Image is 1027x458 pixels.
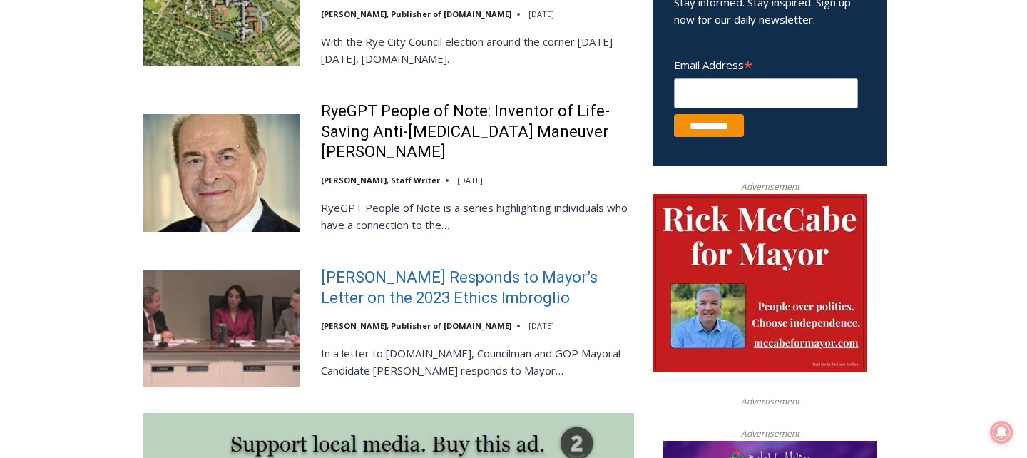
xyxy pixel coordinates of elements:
[653,194,867,372] img: McCabe for Mayor
[321,345,634,379] p: In a letter to [DOMAIN_NAME], Councilman and GOP Mayoral Candidate [PERSON_NAME] responds to Mayor…
[321,175,440,185] a: [PERSON_NAME], Staff Writer
[343,138,691,178] a: Intern @ [DOMAIN_NAME]
[321,199,634,233] p: RyeGPT People of Note is a series highlighting individuals who have a connection to the…
[727,180,814,193] span: Advertisement
[143,114,300,231] img: RyeGPT People of Note: Inventor of Life-Saving Anti-Choking Maneuver Dr. Henry Heimlich
[321,9,511,19] a: [PERSON_NAME], Publisher of [DOMAIN_NAME]
[457,175,483,185] time: [DATE]
[674,51,858,76] label: Email Address
[528,320,554,331] time: [DATE]
[727,427,814,440] span: Advertisement
[373,142,661,174] span: Intern @ [DOMAIN_NAME]
[528,9,554,19] time: [DATE]
[321,33,634,67] p: With the Rye City Council election around the corner [DATE][DATE], [DOMAIN_NAME]…
[727,395,814,408] span: Advertisement
[143,270,300,387] img: Henderson Responds to Mayor’s Letter on the 2023 Ethics Imbroglio
[360,1,674,138] div: "I learned about the history of a place I’d honestly never considered even as a resident of [GEOG...
[321,101,634,163] a: RyeGPT People of Note: Inventor of Life-Saving Anti-[MEDICAL_DATA] Maneuver [PERSON_NAME]
[321,268,634,308] a: [PERSON_NAME] Responds to Mayor’s Letter on the 2023 Ethics Imbroglio
[321,320,511,331] a: [PERSON_NAME], Publisher of [DOMAIN_NAME]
